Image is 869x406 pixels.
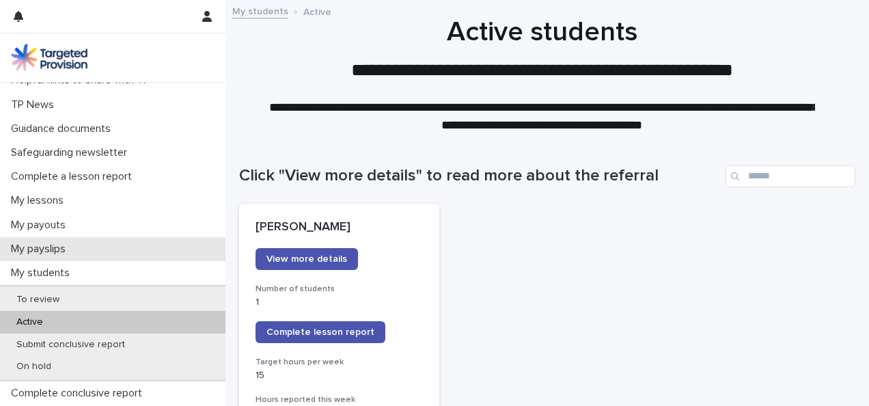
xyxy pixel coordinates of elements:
p: Complete a lesson report [5,170,143,183]
span: Complete lesson report [266,327,374,337]
h1: Click "View more details" to read more about the referral [239,166,720,186]
p: My lessons [5,194,74,207]
p: My payslips [5,243,77,256]
h3: Target hours per week [256,357,423,368]
a: My students [232,3,288,18]
h3: Number of students [256,284,423,295]
p: My payouts [5,219,77,232]
h3: Hours reported this week [256,394,423,405]
p: Active [303,3,331,18]
p: 15 [256,370,423,381]
p: My students [5,267,81,280]
p: On hold [5,361,62,373]
p: Submit conclusive report [5,339,136,351]
a: View more details [256,248,358,270]
p: Complete conclusive report [5,387,153,400]
p: 1 [256,297,423,308]
p: TP News [5,98,65,111]
p: [PERSON_NAME] [256,220,423,235]
input: Search [726,165,855,187]
a: Complete lesson report [256,321,385,343]
p: Guidance documents [5,122,122,135]
p: Safeguarding newsletter [5,146,138,159]
p: To review [5,294,70,306]
span: View more details [266,254,347,264]
img: M5nRWzHhSzIhMunXDL62 [11,44,87,71]
p: Active [5,316,54,328]
h1: Active students [239,16,845,49]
